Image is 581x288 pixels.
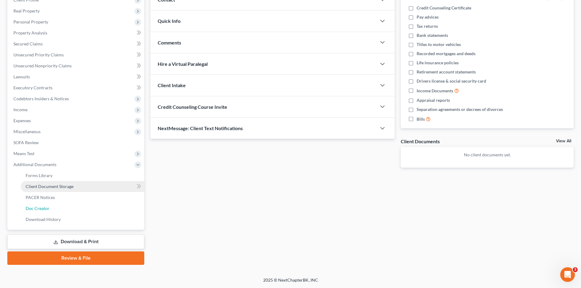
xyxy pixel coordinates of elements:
span: Property Analysis [13,30,47,35]
span: Forms Library [26,173,52,178]
span: Means Test [13,151,34,156]
span: 3 [573,267,578,272]
span: Separation agreements or decrees of divorces [417,106,503,112]
span: Income [13,107,27,112]
span: Quick Info [158,18,181,24]
span: Additional Documents [13,162,56,167]
span: Retirement account statements [417,69,476,75]
span: Unsecured Priority Claims [13,52,64,57]
span: Comments [158,40,181,45]
span: Unsecured Nonpriority Claims [13,63,72,68]
span: Bank statements [417,32,448,38]
div: 2025 © NextChapterBK, INC [117,277,464,288]
a: SOFA Review [9,137,144,148]
div: Client Documents [401,138,440,144]
span: Personal Property [13,19,48,24]
span: Secured Claims [13,41,43,46]
a: Executory Contracts [9,82,144,93]
span: Bills [417,116,425,122]
a: Doc Creator [21,203,144,214]
span: Tax returns [417,23,438,29]
span: Titles to motor vehicles [417,41,461,48]
span: Recorded mortgages and deeds [417,51,475,57]
span: Pay advices [417,14,439,20]
span: Client Document Storage [26,184,74,189]
span: Real Property [13,8,40,13]
span: Miscellaneous [13,129,41,134]
span: Lawsuits [13,74,30,79]
a: Property Analysis [9,27,144,38]
span: Income Documents [417,88,453,94]
a: Review & File [7,251,144,265]
span: Life insurance policies [417,60,459,66]
span: Credit Counseling Certificate [417,5,471,11]
span: Credit Counseling Course Invite [158,104,227,110]
span: Download History [26,217,61,222]
span: PACER Notices [26,195,55,200]
a: Download & Print [7,235,144,249]
span: Hire a Virtual Paralegal [158,61,208,67]
span: Expenses [13,118,31,123]
a: Forms Library [21,170,144,181]
a: Lawsuits [9,71,144,82]
span: Appraisal reports [417,97,450,103]
span: SOFA Review [13,140,39,145]
span: NextMessage: Client Text Notifications [158,125,243,131]
p: No client documents yet. [406,152,569,158]
span: Codebtors Insiders & Notices [13,96,69,101]
span: Client Intake [158,82,186,88]
a: Unsecured Priority Claims [9,49,144,60]
a: View All [556,139,571,143]
a: Unsecured Nonpriority Claims [9,60,144,71]
span: Executory Contracts [13,85,52,90]
a: Client Document Storage [21,181,144,192]
a: Download History [21,214,144,225]
a: Secured Claims [9,38,144,49]
iframe: Intercom live chat [560,267,575,282]
span: Doc Creator [26,206,49,211]
a: PACER Notices [21,192,144,203]
span: Drivers license & social security card [417,78,486,84]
